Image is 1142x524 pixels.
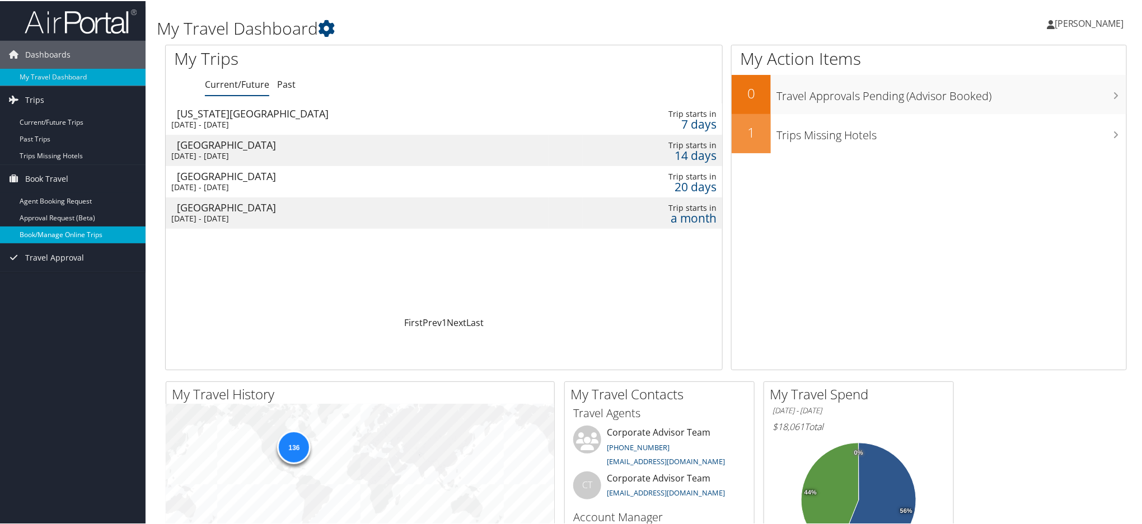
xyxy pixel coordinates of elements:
tspan: 44% [804,488,817,495]
div: 7 days [588,118,717,128]
span: Dashboards [25,40,71,68]
a: Prev [423,315,442,328]
a: First [404,315,423,328]
div: Trip starts in [588,108,717,118]
span: Travel Approval [25,243,84,271]
h3: Trips Missing Hotels [776,121,1126,142]
a: 0Travel Approvals Pending (Advisor Booked) [732,74,1126,113]
div: [DATE] - [DATE] [171,181,509,191]
h2: My Travel Contacts [570,384,754,403]
tspan: 0% [854,449,863,455]
h1: My Trips [174,46,482,69]
span: Book Travel [25,164,68,192]
div: CT [573,470,601,498]
span: $18,061 [773,419,804,432]
a: [PERSON_NAME] [1047,6,1135,39]
span: [PERSON_NAME] [1055,16,1124,29]
h6: [DATE] - [DATE] [773,404,945,415]
a: Past [277,77,296,89]
div: Trip starts in [588,139,717,149]
h3: Travel Approvals Pending (Advisor Booked) [776,82,1126,103]
a: Current/Future [205,77,269,89]
a: [EMAIL_ADDRESS][DOMAIN_NAME] [607,487,725,497]
li: Corporate Advisor Team [568,470,751,507]
div: [GEOGRAPHIC_DATA] [177,201,514,211]
div: [GEOGRAPHIC_DATA] [177,139,514,149]
h1: My Travel Dashboard [157,16,809,39]
div: 136 [277,429,311,462]
a: 1Trips Missing Hotels [732,113,1126,152]
div: 20 days [588,181,717,191]
h2: 0 [732,83,771,102]
a: 1 [442,315,447,328]
span: Trips [25,85,44,113]
div: [DATE] - [DATE] [171,213,509,223]
div: [DATE] - [DATE] [171,119,509,129]
li: Corporate Advisor Team [568,424,751,470]
div: Trip starts in [588,171,717,181]
h2: My Travel Spend [770,384,953,403]
tspan: 56% [900,507,912,513]
div: [US_STATE][GEOGRAPHIC_DATA] [177,107,514,117]
div: a month [588,212,717,222]
a: [EMAIL_ADDRESS][DOMAIN_NAME] [607,455,725,465]
h1: My Action Items [732,46,1126,69]
a: Next [447,315,466,328]
h2: 1 [732,122,771,141]
a: [PHONE_NUMBER] [607,441,670,451]
h3: Travel Agents [573,404,746,420]
img: airportal-logo.png [25,7,137,34]
div: Trip starts in [588,202,717,212]
a: Last [466,315,484,328]
div: [DATE] - [DATE] [171,150,509,160]
div: 14 days [588,149,717,159]
div: [GEOGRAPHIC_DATA] [177,170,514,180]
h6: Total [773,419,945,432]
h2: My Travel History [172,384,554,403]
h3: Account Manager [573,508,746,524]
